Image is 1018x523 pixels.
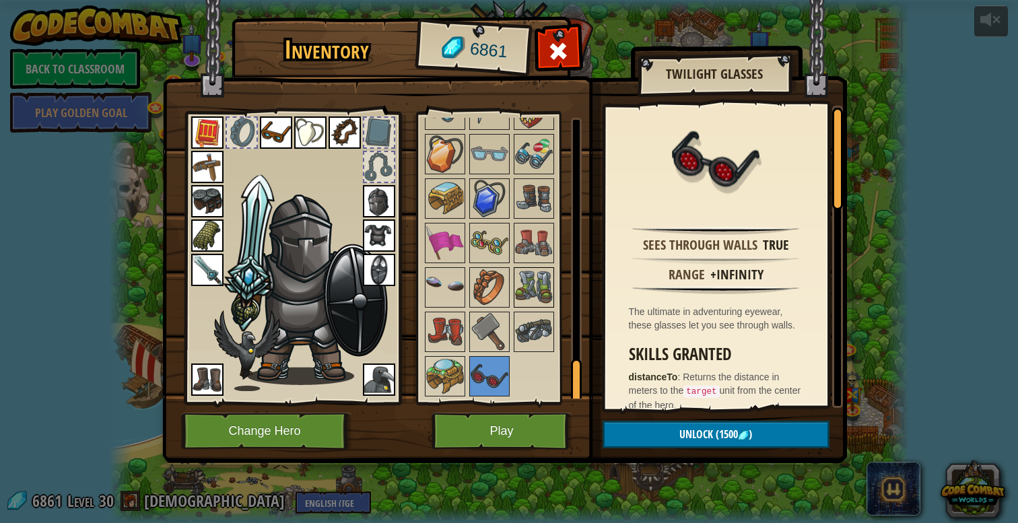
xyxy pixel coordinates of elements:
[329,116,361,149] img: portrait.png
[225,189,390,385] img: obsidian-shield-male.png
[629,305,810,332] div: The ultimate in adventuring eyewear, these glasses let you see through walls.
[426,180,464,217] img: portrait.png
[426,135,464,173] img: portrait.png
[669,265,705,285] div: Range
[191,219,224,252] img: portrait.png
[214,310,280,391] img: raven-paper-doll.png
[191,185,224,217] img: portrait.png
[471,135,508,173] img: portrait.png
[629,372,678,382] strong: distanceTo
[426,357,464,395] img: portrait.png
[515,180,553,217] img: portrait.png
[469,37,508,64] span: 6861
[515,269,553,306] img: portrait.png
[738,430,749,441] img: gem.png
[426,313,464,351] img: portrait.png
[225,188,391,385] img: Gordon-Head.png
[432,413,572,450] button: Play
[632,256,799,265] img: hr.png
[683,386,719,398] code: target
[471,313,508,351] img: portrait.png
[710,265,763,285] div: +Infinity
[426,224,464,262] img: portrait.png
[677,372,683,382] span: :
[515,135,553,173] img: portrait.png
[426,269,464,306] img: portrait.png
[632,227,799,235] img: hr.png
[191,254,224,286] img: portrait.png
[515,313,553,351] img: portrait.png
[651,67,778,81] h2: Twilight Glasses
[294,116,327,149] img: portrait.png
[632,286,799,294] img: hr.png
[629,345,810,363] h3: Skills Granted
[515,224,553,262] img: portrait.png
[603,421,829,448] button: Unlock(1500)
[241,36,413,64] h1: Inventory
[191,116,224,149] img: portrait.png
[191,151,224,183] img: portrait.png
[679,427,713,442] span: Unlock
[749,427,752,442] span: )
[672,116,759,203] img: portrait.png
[191,363,224,396] img: portrait.png
[363,363,395,396] img: portrait.png
[363,219,395,252] img: portrait.png
[643,236,757,255] div: Sees through walls
[471,180,508,217] img: portrait.png
[363,254,395,286] img: portrait.png
[629,372,801,411] span: Returns the distance in meters to the unit from the center of the hero.
[260,116,292,149] img: portrait.png
[363,185,395,217] img: portrait.png
[713,427,738,442] span: (1500
[471,269,508,306] img: portrait.png
[471,357,508,395] img: portrait.png
[763,236,789,255] div: true
[181,413,352,450] button: Change Hero
[471,224,508,262] img: portrait.png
